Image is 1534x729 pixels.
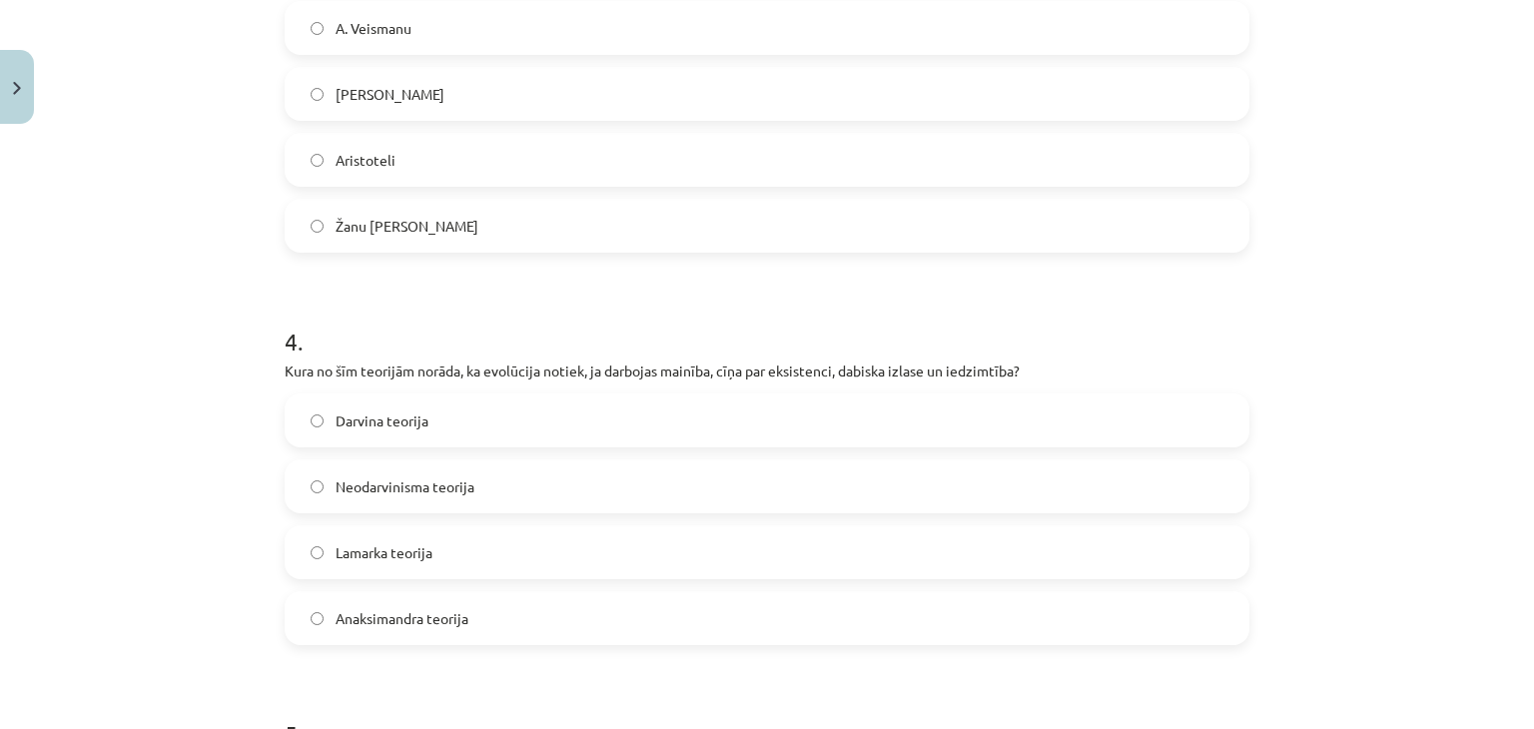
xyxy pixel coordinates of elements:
p: Kura no šīm teorijām norāda, ka evolūcija notiek, ja darbojas mainība, cīņa par eksistenci, dabis... [285,361,1249,381]
input: A. Veismanu [311,22,324,35]
span: Neodarvinisma teorija [336,476,474,497]
input: Aristoteli [311,154,324,167]
input: Darvina teorija [311,414,324,427]
span: Anaksimandra teorija [336,608,468,629]
input: [PERSON_NAME] [311,88,324,101]
span: Aristoteli [336,150,395,171]
span: A. Veismanu [336,18,411,39]
span: [PERSON_NAME] [336,84,444,105]
span: Žanu [PERSON_NAME] [336,216,478,237]
h1: 4 . [285,293,1249,355]
input: Žanu [PERSON_NAME] [311,220,324,233]
input: Neodarvinisma teorija [311,480,324,493]
span: Darvina teorija [336,410,428,431]
input: Anaksimandra teorija [311,612,324,625]
span: Lamarka teorija [336,542,432,563]
input: Lamarka teorija [311,546,324,559]
img: icon-close-lesson-0947bae3869378f0d4975bcd49f059093ad1ed9edebbc8119c70593378902aed.svg [13,82,21,95]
